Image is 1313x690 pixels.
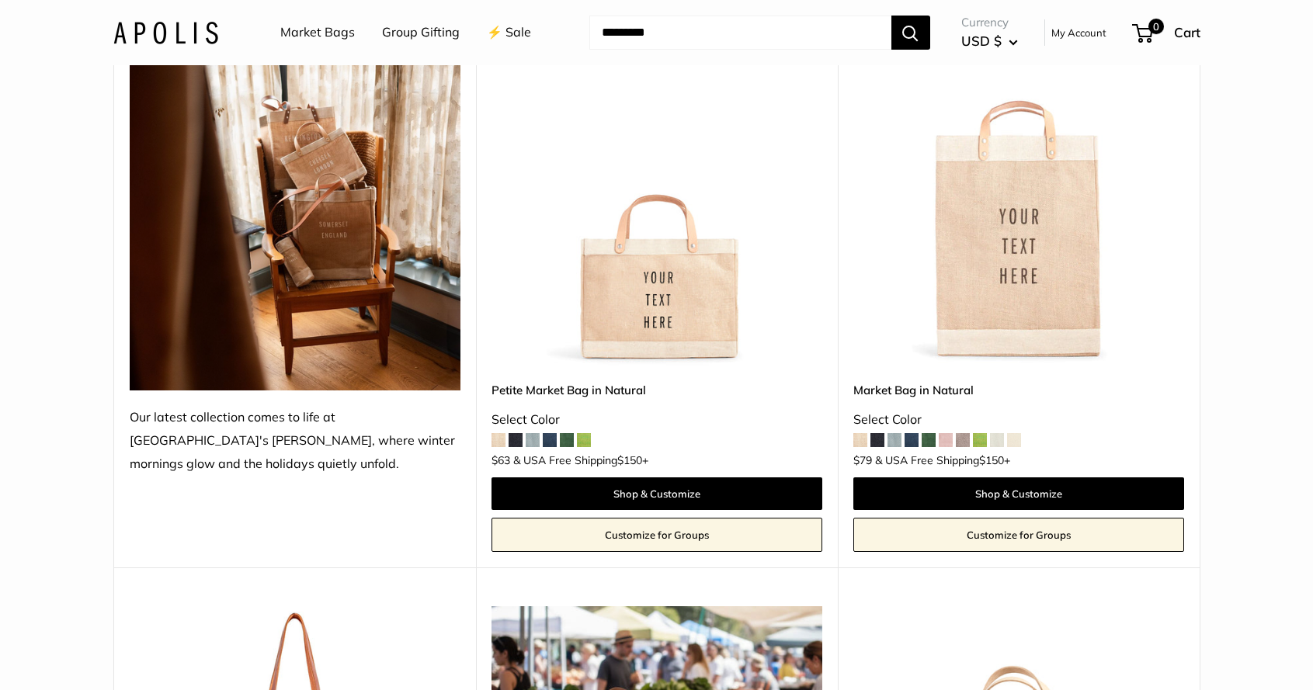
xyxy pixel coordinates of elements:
a: My Account [1051,23,1106,42]
a: Petite Market Bag in Natural [492,381,822,399]
a: Shop & Customize [492,477,822,510]
span: Currency [961,12,1018,33]
a: Customize for Groups [853,518,1184,552]
span: $63 [492,453,510,467]
a: Shop & Customize [853,477,1184,510]
span: $79 [853,453,872,467]
span: 0 [1148,19,1163,34]
img: Apolis [113,21,218,43]
span: USD $ [961,33,1002,49]
img: Market Bag in Natural [853,35,1184,366]
input: Search... [589,16,891,50]
span: & USA Free Shipping + [875,455,1010,466]
a: Customize for Groups [492,518,822,552]
span: $150 [979,453,1004,467]
img: Petite Market Bag in Natural [492,35,822,366]
a: Petite Market Bag in NaturalPetite Market Bag in Natural [492,35,822,366]
button: Search [891,16,930,50]
div: Select Color [492,408,822,432]
div: Select Color [853,408,1184,432]
span: Cart [1174,24,1200,40]
a: ⚡️ Sale [487,21,531,44]
a: Group Gifting [382,21,460,44]
a: Market Bags [280,21,355,44]
a: 0 Cart [1134,20,1200,45]
a: Market Bag in NaturalMarket Bag in Natural [853,35,1184,366]
span: & USA Free Shipping + [513,455,648,466]
div: Our latest collection comes to life at [GEOGRAPHIC_DATA]'s [PERSON_NAME], where winter mornings g... [130,406,460,476]
a: Market Bag in Natural [853,381,1184,399]
img: Our latest collection comes to life at UK's Estelle Manor, where winter mornings glow and the hol... [130,35,460,390]
button: USD $ [961,29,1018,54]
span: $150 [617,453,642,467]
